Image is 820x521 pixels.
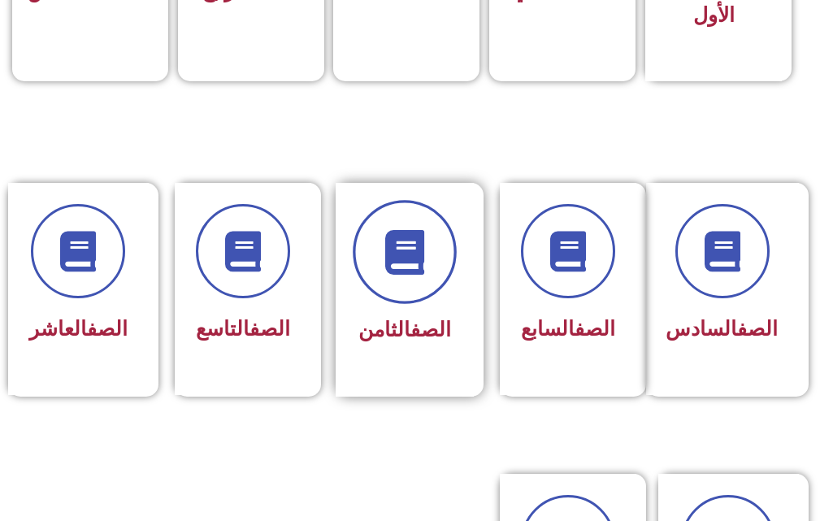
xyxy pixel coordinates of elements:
span: السابع [521,317,615,341]
a: الصف [87,317,128,341]
a: الصف [410,318,451,341]
span: الثامن [358,318,451,341]
a: الصف [575,317,615,341]
span: التاسع [196,317,290,341]
a: الصف [737,317,778,341]
a: الصف [249,317,290,341]
span: السادس [666,317,778,341]
span: العاشر [29,317,128,341]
